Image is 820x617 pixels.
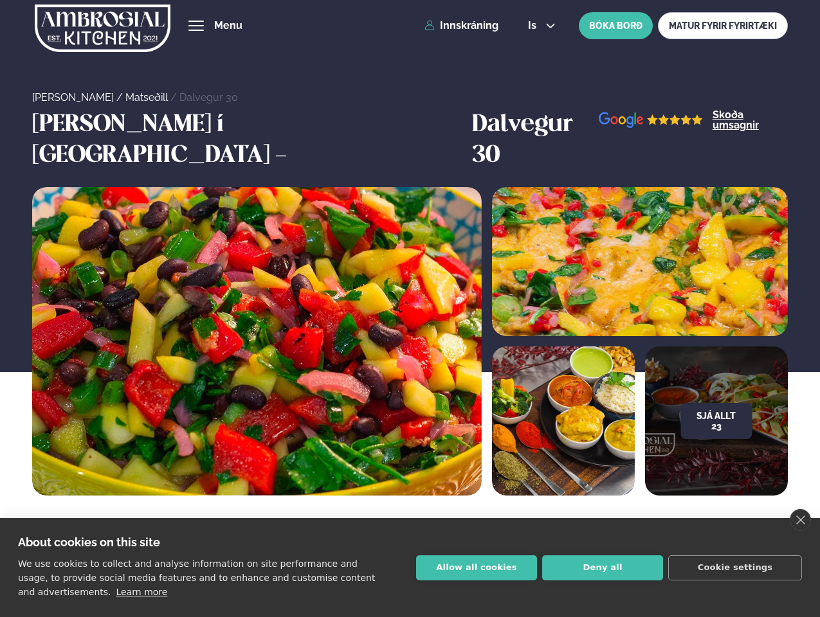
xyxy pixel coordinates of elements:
[32,110,466,172] h3: [PERSON_NAME] í [GEOGRAPHIC_DATA] -
[542,555,663,580] button: Deny all
[35,2,170,55] img: logo
[528,21,540,31] span: is
[32,91,114,103] a: [PERSON_NAME]
[416,555,537,580] button: Allow all cookies
[116,587,168,597] a: Learn more
[790,509,811,531] a: close
[668,555,802,580] button: Cookie settings
[188,18,204,33] button: hamburger
[579,12,653,39] button: BÓKA BORÐ
[658,12,788,39] a: MATUR FYRIR FYRIRTÆKI
[125,91,168,103] a: Matseðill
[170,91,179,103] span: /
[492,187,788,336] img: image alt
[424,20,498,31] a: Innskráning
[116,91,125,103] span: /
[492,346,635,496] img: image alt
[18,559,375,597] p: We use cookies to collect and analyse information on site performance and usage, to provide socia...
[518,21,566,31] button: is
[599,112,703,128] img: image alt
[179,91,238,103] a: Dalvegur 30
[18,535,160,549] strong: About cookies on this site
[680,403,752,439] button: Sjá allt 23
[472,110,599,172] h3: Dalvegur 30
[713,110,788,130] a: Skoða umsagnir
[32,187,481,496] img: image alt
